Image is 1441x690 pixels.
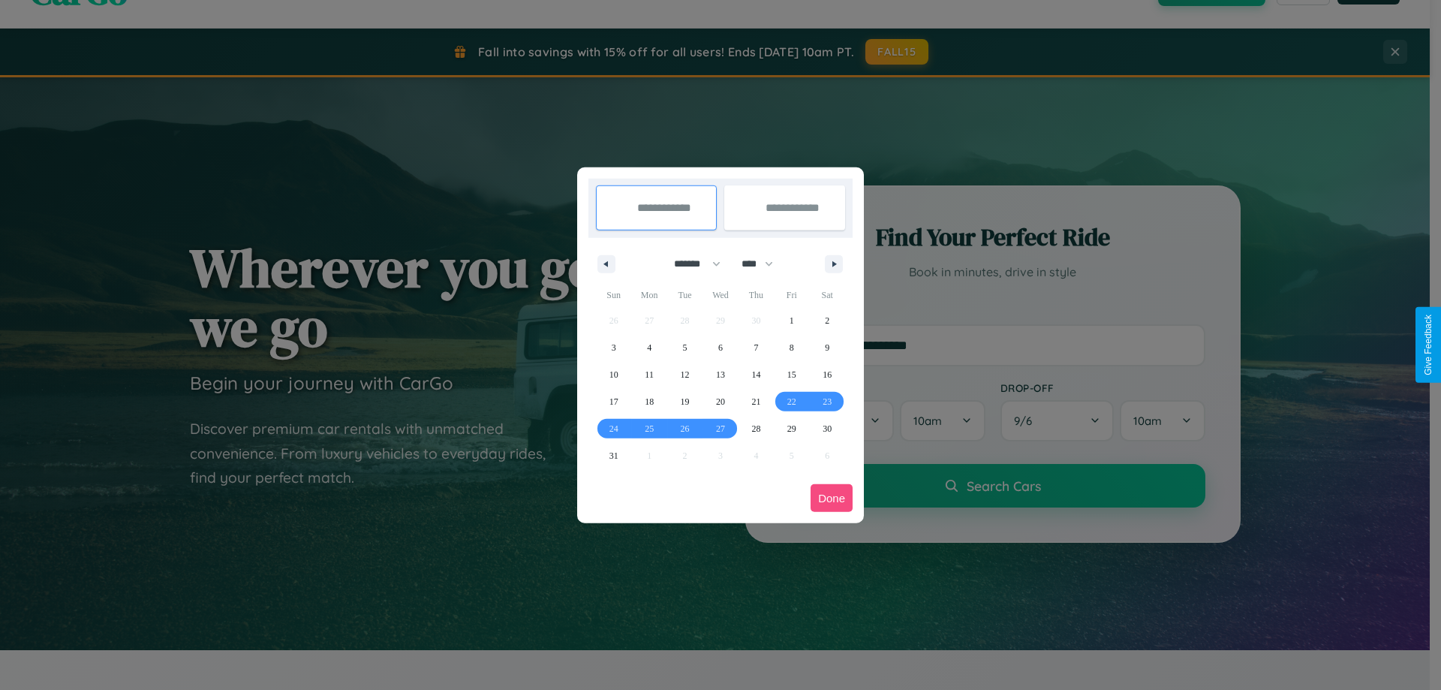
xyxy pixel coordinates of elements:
[667,283,702,307] span: Tue
[702,361,738,388] button: 13
[739,283,774,307] span: Thu
[790,307,794,334] span: 1
[702,388,738,415] button: 20
[739,361,774,388] button: 14
[751,388,760,415] span: 21
[718,334,723,361] span: 6
[790,334,794,361] span: 8
[774,283,809,307] span: Fri
[609,442,618,469] span: 31
[810,415,845,442] button: 30
[787,361,796,388] span: 15
[645,415,654,442] span: 25
[631,415,666,442] button: 25
[702,334,738,361] button: 6
[631,283,666,307] span: Mon
[739,415,774,442] button: 28
[774,307,809,334] button: 1
[751,361,760,388] span: 14
[774,415,809,442] button: 29
[810,361,845,388] button: 16
[1423,315,1433,375] div: Give Feedback
[609,388,618,415] span: 17
[754,334,758,361] span: 7
[667,415,702,442] button: 26
[774,388,809,415] button: 22
[647,334,651,361] span: 4
[739,388,774,415] button: 21
[612,334,616,361] span: 3
[811,484,853,512] button: Done
[716,361,725,388] span: 13
[702,283,738,307] span: Wed
[609,361,618,388] span: 10
[596,442,631,469] button: 31
[596,361,631,388] button: 10
[787,415,796,442] span: 29
[631,334,666,361] button: 4
[596,334,631,361] button: 3
[683,334,687,361] span: 5
[823,415,832,442] span: 30
[739,334,774,361] button: 7
[825,307,829,334] span: 2
[774,361,809,388] button: 15
[645,361,654,388] span: 11
[681,361,690,388] span: 12
[810,334,845,361] button: 9
[667,334,702,361] button: 5
[716,388,725,415] span: 20
[609,415,618,442] span: 24
[631,388,666,415] button: 18
[596,388,631,415] button: 17
[751,415,760,442] span: 28
[810,388,845,415] button: 23
[774,334,809,361] button: 8
[596,415,631,442] button: 24
[787,388,796,415] span: 22
[823,361,832,388] span: 16
[702,415,738,442] button: 27
[667,361,702,388] button: 12
[823,388,832,415] span: 23
[631,361,666,388] button: 11
[825,334,829,361] span: 9
[596,283,631,307] span: Sun
[810,307,845,334] button: 2
[681,388,690,415] span: 19
[681,415,690,442] span: 26
[810,283,845,307] span: Sat
[667,388,702,415] button: 19
[645,388,654,415] span: 18
[716,415,725,442] span: 27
